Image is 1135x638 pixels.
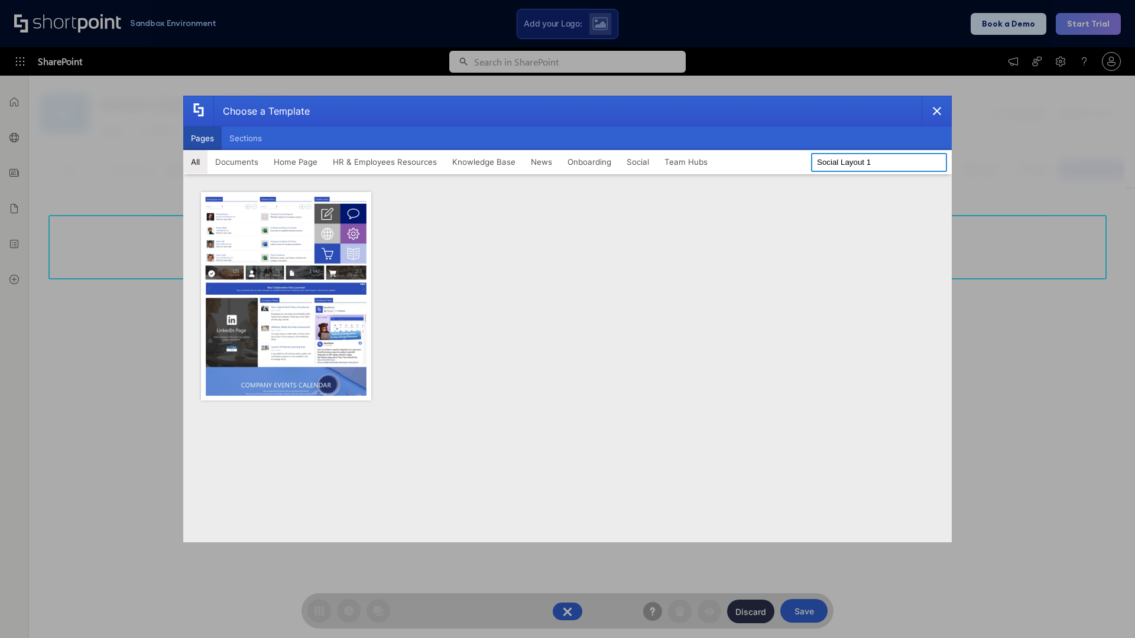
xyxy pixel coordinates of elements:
[657,150,715,174] button: Team Hubs
[560,150,619,174] button: Onboarding
[183,126,222,150] button: Pages
[445,150,523,174] button: Knowledge Base
[266,150,325,174] button: Home Page
[325,150,445,174] button: HR & Employees Resources
[207,150,266,174] button: Documents
[1076,581,1135,638] iframe: Chat Widget
[213,96,310,126] div: Choose a Template
[183,96,952,542] div: template selector
[811,153,947,172] input: Search
[619,150,657,174] button: Social
[183,150,207,174] button: All
[523,150,560,174] button: News
[222,126,270,150] button: Sections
